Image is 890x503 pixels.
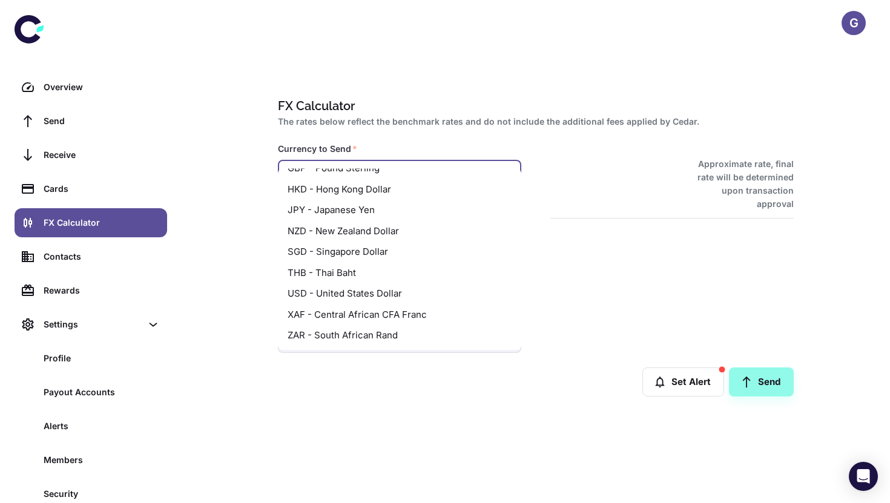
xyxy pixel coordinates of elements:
h1: FX Calculator [278,97,789,115]
div: Profile [44,352,160,365]
a: Receive [15,140,167,169]
button: G [842,11,866,35]
div: Settings [44,318,142,331]
a: Alerts [15,412,167,441]
div: Security [44,487,160,501]
div: Rewards [44,284,160,297]
div: Contacts [44,250,160,263]
div: FX Calculator [44,216,160,229]
button: Close [500,168,517,185]
div: Settings [15,310,167,339]
a: FX Calculator [15,208,167,237]
button: Set Alert [642,367,724,396]
a: Payout Accounts [15,378,167,407]
div: Send [44,114,160,128]
div: Members [44,453,160,467]
li: GBP - Pound Sterling [278,158,521,179]
a: Cards [15,174,167,203]
a: Overview [15,73,167,102]
li: XAF - Central African CFA Franc [278,304,521,325]
li: USD - United States Dollar [278,283,521,304]
a: Profile [15,344,167,373]
label: Currency to Send [278,143,357,155]
li: SGD - Singapore Dollar [278,242,521,263]
a: Send [729,367,794,396]
li: JPY - Japanese Yen [278,200,521,221]
li: ZAR - South African Rand [278,325,521,346]
a: Send [15,107,167,136]
div: Receive [44,148,160,162]
li: HKD - Hong Kong Dollar [278,179,521,200]
div: Overview [44,81,160,94]
li: NZD - New Zealand Dollar [278,220,521,242]
a: Rewards [15,276,167,305]
h6: Approximate rate, final rate will be determined upon transaction approval [684,157,794,211]
a: Members [15,445,167,475]
a: Contacts [15,242,167,271]
div: Open Intercom Messenger [849,462,878,491]
li: THB - Thai Baht [278,262,521,283]
div: Alerts [44,419,160,433]
div: Cards [44,182,160,196]
div: Payout Accounts [44,386,160,399]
